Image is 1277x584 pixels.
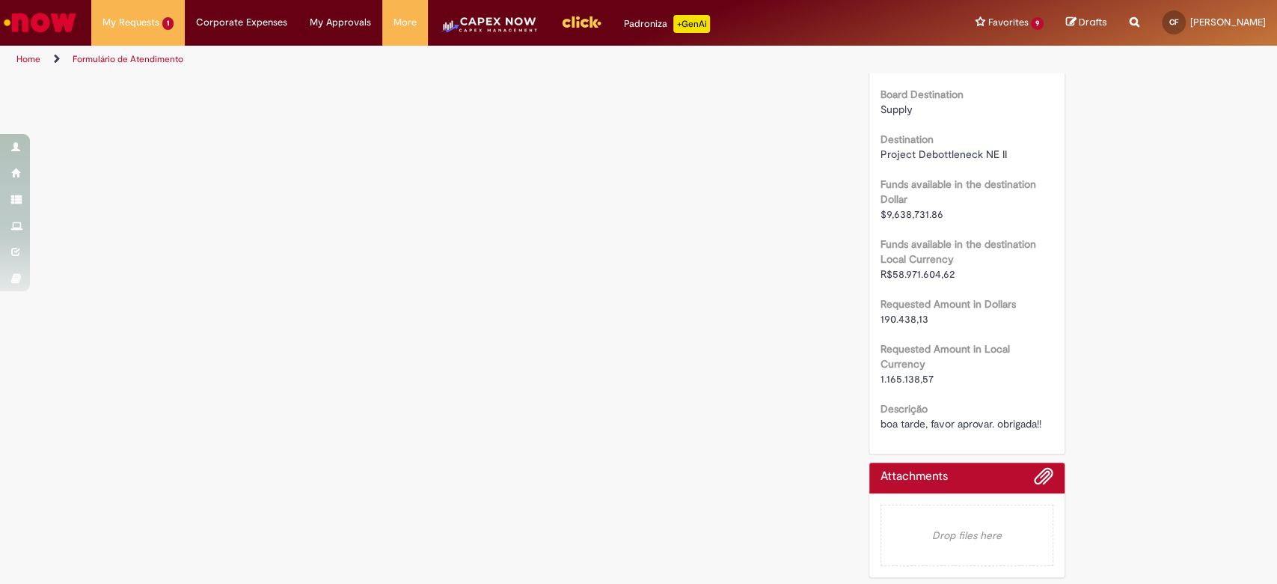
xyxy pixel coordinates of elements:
b: Requested Amount in Local Currency [881,342,1010,371]
span: Project Debottleneck NE II [881,147,1007,161]
span: My Approvals [310,15,371,30]
img: CapexLogo5.png [439,15,539,45]
span: Favorites [987,15,1028,30]
span: 9 [1031,17,1044,30]
button: Add attachments [1034,466,1053,493]
img: ServiceNow [1,7,79,37]
span: [PERSON_NAME] [1190,16,1266,28]
p: +GenAi [673,15,710,33]
span: 1 [162,17,174,30]
a: Drafts [1066,16,1107,30]
b: Funds available in the destination Local Currency [881,237,1036,266]
em: Drop files here [881,505,1053,566]
b: Destination [881,133,934,146]
span: Supply [881,103,913,116]
img: click_logo_yellow_360x200.png [561,10,601,33]
a: Formulário de Atendimento [73,53,183,65]
span: $9,638,731.86 [881,207,943,221]
span: Drafts [1079,15,1107,29]
a: Home [16,53,40,65]
span: 190.438,13 [881,312,928,326]
span: More [393,15,417,30]
b: Requested Amount in Dollars [881,297,1016,311]
span: R$58.971.604,62 [881,267,955,281]
b: Board Destination [881,88,964,101]
span: Corporate Expenses [196,15,287,30]
ul: Page breadcrumbs [11,46,840,73]
span: 1.165.138,57 [881,372,934,386]
span: boa tarde, favor aprovar. obrigada!! [881,417,1041,431]
span: My Requests [102,15,159,30]
div: Padroniza [624,15,710,33]
b: Funds available in the destination Dollar [881,177,1036,206]
span: CF [1169,17,1178,27]
h2: Attachments [881,470,948,484]
b: Descrição [881,402,928,416]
